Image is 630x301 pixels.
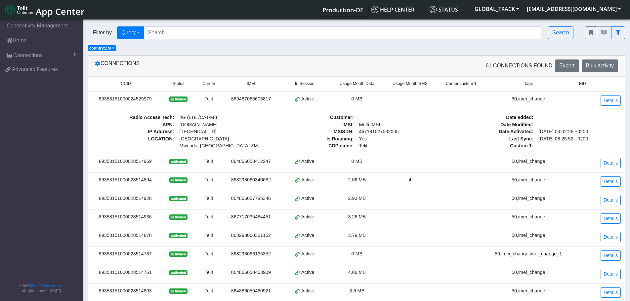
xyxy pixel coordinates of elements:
span: 0 MB [352,159,363,164]
span: activated [169,270,188,275]
span: Filter by [88,29,117,37]
div: 89358151000028514894 [92,176,159,184]
img: logo-telit-cinterion-gw-new.png [5,5,33,15]
div: 50,imei_change [489,269,567,276]
span: Customer : [272,114,357,121]
div: 50,imei_change [489,176,567,184]
a: Status [427,3,471,16]
div: Telit [198,95,219,103]
span: Carrier custom 1 [446,81,477,87]
img: status.svg [430,6,437,13]
div: Telit [198,158,219,165]
span: [DATE] 03:02:26 +0200 [536,128,621,135]
span: Tags [524,81,533,87]
span: activated [169,214,188,220]
span: × [112,46,114,51]
div: Telit [198,195,219,202]
div: 4 [388,176,433,184]
input: Search... [144,26,542,39]
span: activated [169,96,188,102]
div: 867717035484451 [227,213,275,221]
div: 89358151000028514787 [92,250,159,258]
span: activated [169,288,188,294]
span: 0 MB [352,96,363,101]
div: 89358151000028514878 [92,232,159,239]
span: In Session [295,81,315,87]
a: Details [601,250,621,261]
span: Active [301,195,314,202]
div: 89358151000028514803 [92,287,159,295]
div: 50,imei_change [489,287,567,295]
span: Yes [359,136,367,141]
span: Bulk activity [586,63,614,68]
a: Details [601,176,621,187]
span: 3.26 MB [348,214,366,219]
span: Is Roaming : [272,135,357,143]
button: [EMAIL_ADDRESS][DOMAIN_NAME] [523,3,625,15]
span: Usage Month Data [340,81,374,87]
div: 89358151000024529979 [92,95,159,103]
span: Usage Month SMS [393,81,428,87]
img: knowledge.svg [371,6,378,13]
div: 868298060361152 [227,232,275,239]
span: Active [301,250,314,258]
span: Help center [371,6,414,13]
div: Telit [198,250,219,258]
span: Multi IMSI [357,121,441,129]
span: activated [169,159,188,164]
span: IMEI [247,81,255,87]
span: Active [301,158,314,165]
a: Telit IoT Solutions, Inc. [30,284,63,288]
div: 50,imei_change,imei_change_1 [489,250,567,258]
span: activated [169,233,188,238]
a: Details [601,269,621,279]
span: ICCID [120,81,131,87]
span: Active [301,269,314,276]
div: 50,imei_change [489,195,567,202]
span: Export [559,63,574,68]
span: Date Modified : [451,121,536,129]
button: Export [555,59,579,72]
span: Advanced Features [12,65,58,73]
div: Telit [198,176,219,184]
div: Connections [90,59,357,72]
div: 50,imei_change [489,95,567,103]
span: 4G (LTE /CAT-M ) [177,114,262,121]
span: Active [301,287,314,295]
a: Help center [368,3,427,16]
span: Radio Access Tech : [92,114,177,121]
div: 89358151000028514761 [92,269,159,276]
div: fitlers menu [585,26,625,39]
a: Details [601,213,621,224]
span: Custom 1 : [451,142,536,150]
span: Active [301,213,314,221]
span: activated [169,251,188,257]
button: Bulk activity [582,59,618,72]
span: Active [301,176,314,184]
div: 868298066135352 [227,250,275,258]
div: 89358151000028514969 [92,158,159,165]
button: Search [548,26,573,39]
div: Telit [198,232,219,239]
span: Active [301,232,314,239]
span: IP Address : [92,128,177,135]
div: 868298060346682 [227,176,275,184]
span: Connections [13,52,43,59]
span: Telit [357,142,441,150]
a: Details [601,158,621,168]
span: 467191027532005 [357,128,441,135]
div: Telit [198,269,219,276]
div: 864866050460921 [227,287,275,295]
div: 869487065605817 [227,95,275,103]
a: Details [601,195,621,205]
span: [TECHNICAL_ID] [180,129,217,134]
div: 50,imei_change [489,232,567,239]
span: Active [301,95,314,103]
span: activated [169,177,188,183]
span: 3.6 MB [350,288,365,293]
span: activated [169,196,188,201]
a: Details [601,232,621,242]
div: Telit [198,287,219,295]
span: LOCATION : [92,135,177,150]
span: [DOMAIN_NAME] [177,121,262,129]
